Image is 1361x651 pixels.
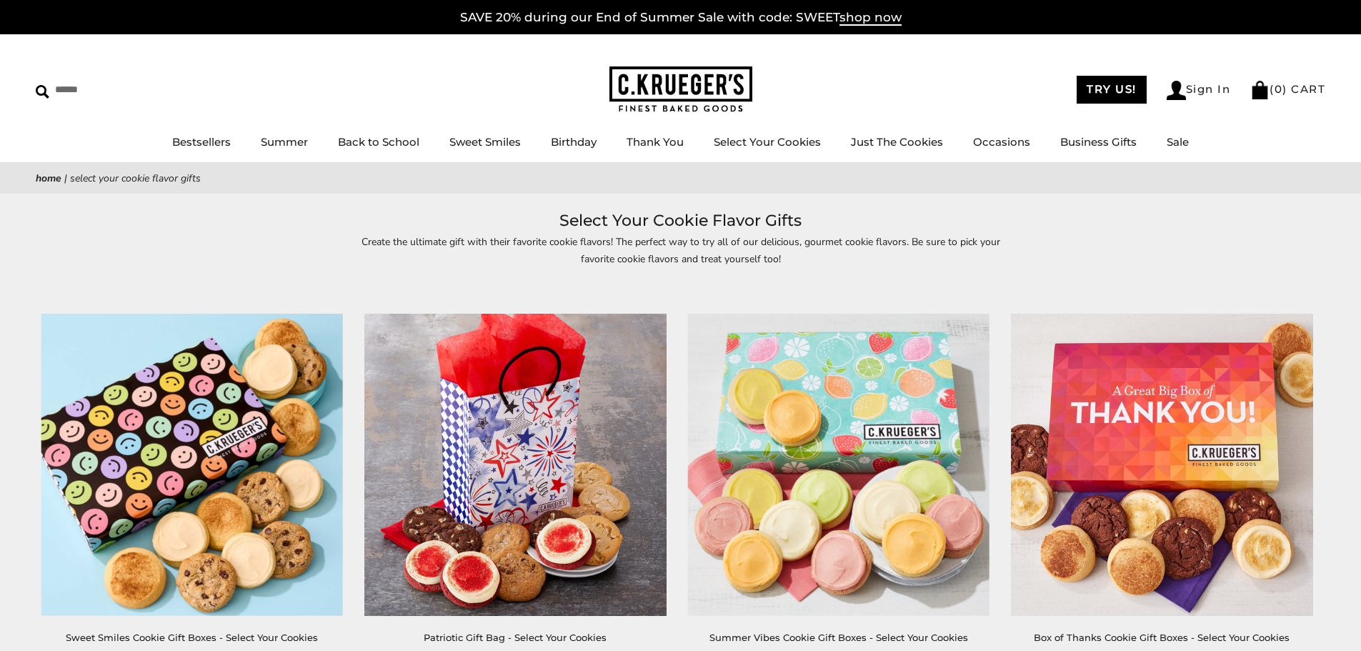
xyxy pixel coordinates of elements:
[1250,81,1270,99] img: Bag
[449,135,521,149] a: Sweet Smiles
[64,172,67,185] span: |
[172,135,231,149] a: Bestsellers
[1011,314,1312,615] img: Box of Thanks Cookie Gift Boxes - Select Your Cookies
[1060,135,1137,149] a: Business Gifts
[70,172,201,185] span: Select Your Cookie Flavor Gifts
[1167,81,1186,100] img: Account
[551,135,597,149] a: Birthday
[1275,82,1283,96] span: 0
[338,135,419,149] a: Back to School
[839,10,902,26] span: shop now
[1077,76,1147,104] a: TRY US!
[66,632,318,643] a: Sweet Smiles Cookie Gift Boxes - Select Your Cookies
[851,135,943,149] a: Just The Cookies
[36,170,1325,187] nav: breadcrumbs
[352,234,1009,267] p: Create the ultimate gift with their favorite cookie flavors! The perfect way to try all of our de...
[1167,135,1189,149] a: Sale
[1167,81,1231,100] a: Sign In
[460,10,902,26] a: SAVE 20% during our End of Summer Sale with code: SWEETshop now
[36,85,49,99] img: Search
[36,172,61,185] a: Home
[1034,632,1290,643] a: Box of Thanks Cookie Gift Boxes - Select Your Cookies
[261,135,308,149] a: Summer
[627,135,684,149] a: Thank You
[36,79,206,101] input: Search
[424,632,607,643] a: Patriotic Gift Bag - Select Your Cookies
[688,314,989,615] img: Summer Vibes Cookie Gift Boxes - Select Your Cookies
[364,314,666,615] img: Patriotic Gift Bag - Select Your Cookies
[57,208,1304,234] h1: Select Your Cookie Flavor Gifts
[609,66,752,113] img: C.KRUEGER'S
[1250,82,1325,96] a: (0) CART
[973,135,1030,149] a: Occasions
[714,135,821,149] a: Select Your Cookies
[709,632,968,643] a: Summer Vibes Cookie Gift Boxes - Select Your Cookies
[41,314,343,615] img: Sweet Smiles Cookie Gift Boxes - Select Your Cookies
